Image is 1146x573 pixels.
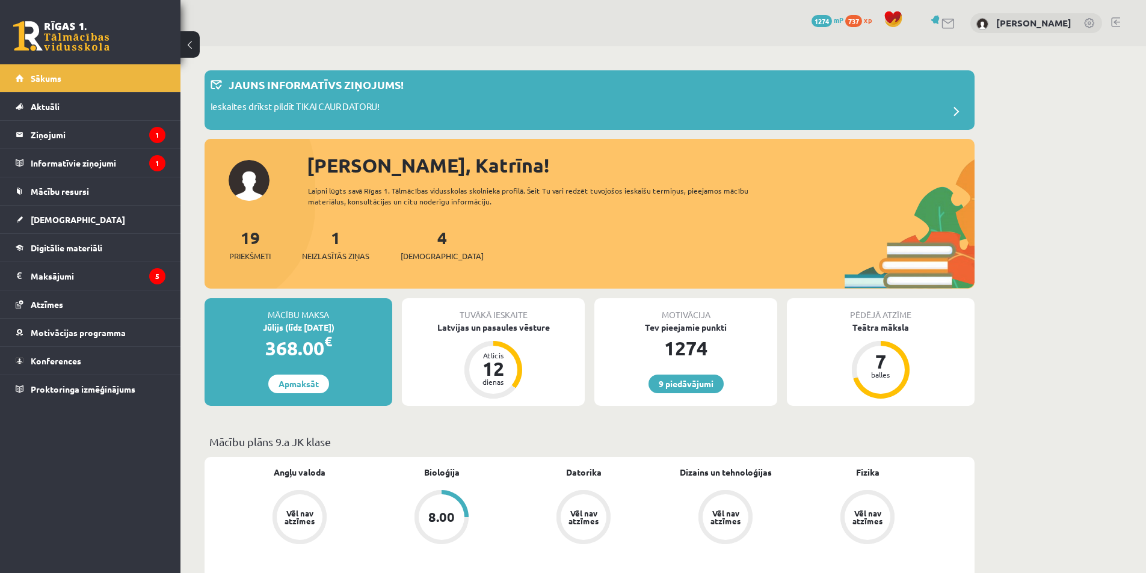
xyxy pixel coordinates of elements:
[812,15,843,25] a: 1274 mP
[31,299,63,310] span: Atzīmes
[229,227,271,262] a: 19Priekšmeti
[709,509,742,525] div: Vēl nav atzīmes
[31,149,165,177] legend: Informatīvie ziņojumi
[229,250,271,262] span: Priekšmeti
[308,185,770,207] div: Laipni lūgts savā Rīgas 1. Tālmācības vidusskolas skolnieka profilā. Šeit Tu vari redzēt tuvojošo...
[302,227,369,262] a: 1Neizlasītās ziņas
[16,290,165,318] a: Atzīmes
[834,15,843,25] span: mP
[31,73,61,84] span: Sākums
[401,227,484,262] a: 4[DEMOGRAPHIC_DATA]
[475,359,511,378] div: 12
[31,327,126,338] span: Motivācijas programma
[16,234,165,262] a: Digitālie materiāli
[594,334,777,363] div: 1274
[16,319,165,346] a: Motivācijas programma
[211,100,380,117] p: Ieskaites drīkst pildīt TIKAI CAUR DATORU!
[229,76,404,93] p: Jauns informatīvs ziņojums!
[796,490,938,547] a: Vēl nav atzīmes
[864,15,872,25] span: xp
[16,93,165,120] a: Aktuāli
[31,242,102,253] span: Digitālie materiāli
[16,347,165,375] a: Konferences
[402,298,585,321] div: Tuvākā ieskaite
[513,490,655,547] a: Vēl nav atzīmes
[205,321,392,334] div: Jūlijs (līdz [DATE])
[16,375,165,403] a: Proktoringa izmēģinājums
[680,466,772,479] a: Dizains un tehnoloģijas
[787,298,975,321] div: Pēdējā atzīme
[31,262,165,290] legend: Maksājumi
[13,21,109,51] a: Rīgas 1. Tālmācības vidusskola
[566,466,602,479] a: Datorika
[16,206,165,233] a: [DEMOGRAPHIC_DATA]
[16,177,165,205] a: Mācību resursi
[302,250,369,262] span: Neizlasītās ziņas
[812,15,832,27] span: 1274
[851,509,884,525] div: Vēl nav atzīmes
[594,321,777,334] div: Tev pieejamie punkti
[402,321,585,400] a: Latvijas un pasaules vēsture Atlicis 12 dienas
[594,298,777,321] div: Motivācija
[211,76,969,124] a: Jauns informatīvs ziņojums! Ieskaites drīkst pildīt TIKAI CAUR DATORU!
[475,352,511,359] div: Atlicis
[475,378,511,385] div: dienas
[996,17,1071,29] a: [PERSON_NAME]
[209,434,970,450] p: Mācību plāns 9.a JK klase
[16,64,165,92] a: Sākums
[149,155,165,171] i: 1
[845,15,878,25] a: 737 xp
[787,321,975,334] div: Teātra māksla
[648,375,724,393] a: 9 piedāvājumi
[401,250,484,262] span: [DEMOGRAPHIC_DATA]
[856,466,880,479] a: Fizika
[205,334,392,363] div: 368.00
[424,466,460,479] a: Bioloģija
[229,490,371,547] a: Vēl nav atzīmes
[31,186,89,197] span: Mācību resursi
[863,371,899,378] div: balles
[787,321,975,400] a: Teātra māksla 7 balles
[31,355,81,366] span: Konferences
[371,490,513,547] a: 8.00
[31,214,125,225] span: [DEMOGRAPHIC_DATA]
[149,268,165,284] i: 5
[31,384,135,394] span: Proktoringa izmēģinājums
[16,149,165,177] a: Informatīvie ziņojumi1
[283,509,316,525] div: Vēl nav atzīmes
[324,332,332,350] span: €
[655,490,796,547] a: Vēl nav atzīmes
[16,262,165,290] a: Maksājumi5
[149,127,165,143] i: 1
[567,509,600,525] div: Vēl nav atzīmes
[976,18,988,30] img: Katrīna Dargēviča
[863,352,899,371] div: 7
[428,510,455,524] div: 8.00
[31,101,60,112] span: Aktuāli
[402,321,585,334] div: Latvijas un pasaules vēsture
[268,375,329,393] a: Apmaksāt
[274,466,325,479] a: Angļu valoda
[307,151,975,180] div: [PERSON_NAME], Katrīna!
[845,15,862,27] span: 737
[31,121,165,149] legend: Ziņojumi
[205,298,392,321] div: Mācību maksa
[16,121,165,149] a: Ziņojumi1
